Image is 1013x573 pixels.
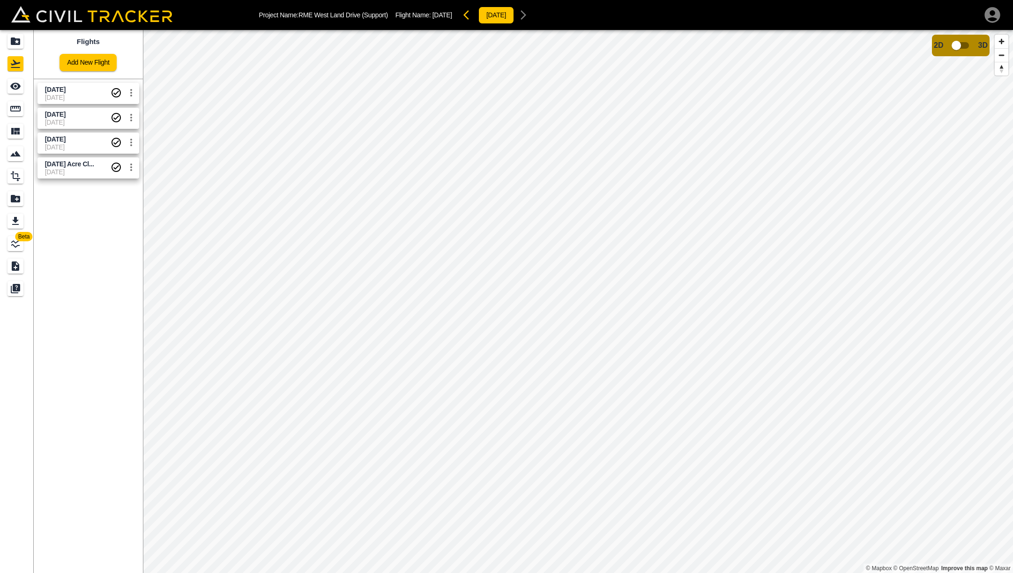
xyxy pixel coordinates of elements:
[995,48,1008,62] button: Zoom out
[432,11,452,19] span: [DATE]
[259,11,388,19] p: Project Name: RME West Land Drive (Support)
[978,41,988,50] span: 3D
[941,565,988,572] a: Map feedback
[894,565,939,572] a: OpenStreetMap
[143,30,1013,573] canvas: Map
[395,11,452,19] p: Flight Name:
[989,565,1011,572] a: Maxar
[995,35,1008,48] button: Zoom in
[934,41,943,50] span: 2D
[11,6,172,22] img: Civil Tracker
[866,565,892,572] a: Mapbox
[478,7,514,24] button: [DATE]
[995,62,1008,75] button: Reset bearing to north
